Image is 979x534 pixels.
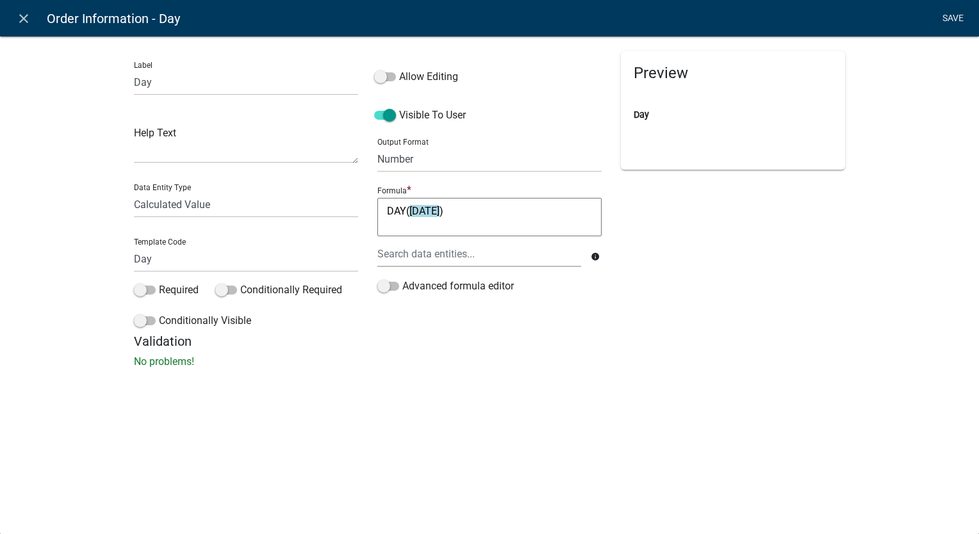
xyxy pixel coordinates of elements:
i: close [16,11,31,26]
h5: Preview [634,64,832,83]
span: Order Information - Day [47,6,180,31]
label: Conditionally Visible [134,313,251,328]
label: Day [634,111,649,120]
label: Required [134,282,199,298]
label: Conditionally Required [215,282,342,298]
input: Search data entities... [377,241,581,267]
h5: Validation [134,334,845,349]
p: No problems! [134,354,845,369]
label: Advanced formula editor [377,279,514,294]
i: info [591,252,600,261]
label: Visible To User [374,108,466,123]
a: Save [937,6,969,31]
p: Formula [377,186,407,195]
label: Allow Editing [374,69,458,85]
